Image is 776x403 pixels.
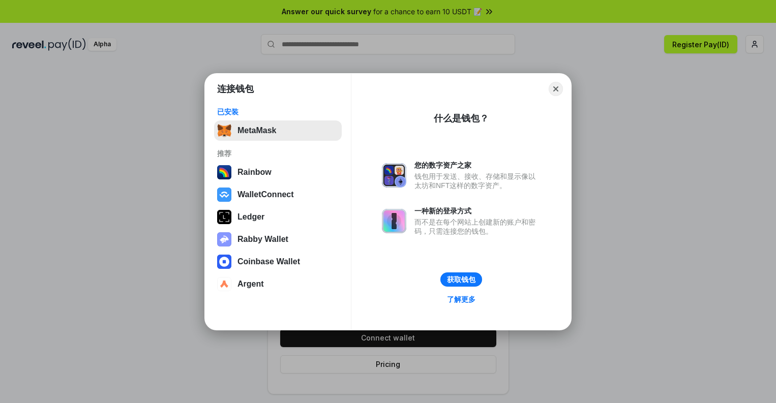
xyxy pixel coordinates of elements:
div: Coinbase Wallet [237,257,300,266]
button: WalletConnect [214,184,342,205]
div: Ledger [237,212,264,222]
div: Rabby Wallet [237,235,288,244]
div: 已安装 [217,107,339,116]
button: Close [549,82,563,96]
h1: 连接钱包 [217,83,254,95]
img: svg+xml,%3Csvg%20xmlns%3D%22http%3A%2F%2Fwww.w3.org%2F2000%2Fsvg%22%20fill%3D%22none%22%20viewBox... [382,209,406,233]
img: svg+xml,%3Csvg%20width%3D%2228%22%20height%3D%2228%22%20viewBox%3D%220%200%2028%2028%22%20fill%3D... [217,255,231,269]
button: Rainbow [214,162,342,182]
div: Rainbow [237,168,272,177]
div: Argent [237,280,264,289]
div: 推荐 [217,149,339,158]
img: svg+xml,%3Csvg%20width%3D%2228%22%20height%3D%2228%22%20viewBox%3D%220%200%2028%2028%22%20fill%3D... [217,188,231,202]
div: 了解更多 [447,295,475,304]
img: svg+xml,%3Csvg%20xmlns%3D%22http%3A%2F%2Fwww.w3.org%2F2000%2Fsvg%22%20width%3D%2228%22%20height%3... [217,210,231,224]
div: 什么是钱包？ [434,112,489,125]
button: 获取钱包 [440,272,482,287]
a: 了解更多 [441,293,482,306]
button: MetaMask [214,120,342,141]
div: 获取钱包 [447,275,475,284]
img: svg+xml,%3Csvg%20width%3D%2228%22%20height%3D%2228%22%20viewBox%3D%220%200%2028%2028%22%20fill%3D... [217,277,231,291]
button: Rabby Wallet [214,229,342,250]
div: 一种新的登录方式 [414,206,541,215]
img: svg+xml,%3Csvg%20fill%3D%22none%22%20height%3D%2233%22%20viewBox%3D%220%200%2035%2033%22%20width%... [217,123,231,138]
button: Argent [214,274,342,294]
img: svg+xml,%3Csvg%20xmlns%3D%22http%3A%2F%2Fwww.w3.org%2F2000%2Fsvg%22%20fill%3D%22none%22%20viewBox... [382,163,406,188]
div: 钱包用于发送、接收、存储和显示像以太坊和NFT这样的数字资产。 [414,172,541,190]
img: svg+xml,%3Csvg%20xmlns%3D%22http%3A%2F%2Fwww.w3.org%2F2000%2Fsvg%22%20fill%3D%22none%22%20viewBox... [217,232,231,246]
div: 而不是在每个网站上创建新的账户和密码，只需连接您的钱包。 [414,218,541,236]
button: Coinbase Wallet [214,252,342,272]
div: WalletConnect [237,190,294,199]
button: Ledger [214,207,342,227]
img: svg+xml,%3Csvg%20width%3D%22120%22%20height%3D%22120%22%20viewBox%3D%220%200%20120%20120%22%20fil... [217,165,231,179]
div: 您的数字资产之家 [414,161,541,170]
div: MetaMask [237,126,276,135]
